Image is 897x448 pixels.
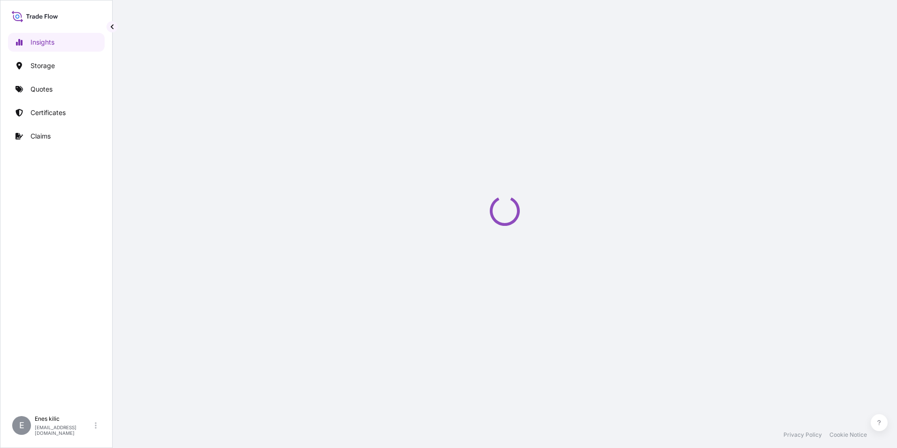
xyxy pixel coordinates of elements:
a: Certificates [8,103,105,122]
a: Storage [8,56,105,75]
a: Cookie Notice [829,431,867,439]
p: Claims [30,131,51,141]
p: Storage [30,61,55,70]
p: [EMAIL_ADDRESS][DOMAIN_NAME] [35,425,93,436]
span: E [19,421,24,430]
p: Certificates [30,108,66,117]
a: Claims [8,127,105,146]
p: Insights [30,38,54,47]
a: Privacy Policy [783,431,822,439]
p: Quotes [30,85,53,94]
a: Insights [8,33,105,52]
a: Quotes [8,80,105,99]
p: Enes kilic [35,415,93,423]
